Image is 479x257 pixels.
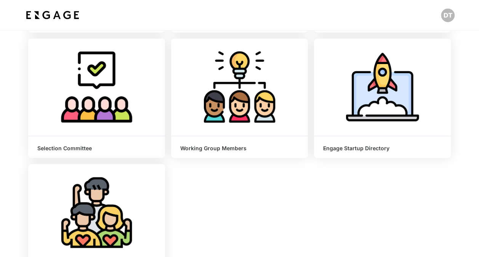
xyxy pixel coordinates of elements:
[180,145,299,152] h6: Working Group Members
[24,8,81,22] img: bdf1fb74-1727-4ba0-a5bd-bc74ae9fc70b.jpeg
[323,145,442,152] h6: Engage Startup Directory
[441,8,455,22] img: Profile picture of David Torres
[37,145,156,152] h6: Selection Committee
[441,8,455,22] button: Open profile menu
